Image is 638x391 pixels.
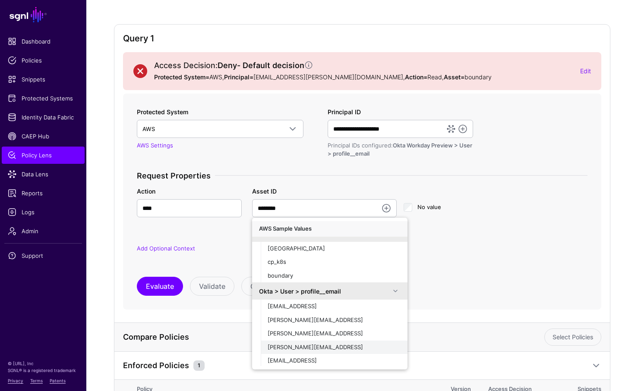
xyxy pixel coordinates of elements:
a: Reports [2,185,85,202]
a: Privacy [8,378,23,383]
label: Asset ID [252,187,277,196]
a: Terms [30,378,43,383]
a: Identity Data Fabric [2,109,85,126]
h2: Access Decision: [154,61,573,70]
strong: Principal= [224,73,253,81]
button: [PERSON_NAME][EMAIL_ADDRESS] [261,327,407,341]
strong: Deny - Default decision [218,61,313,70]
span: Okta Workday Preview > User > profile__email [328,142,472,157]
strong: Protected System= [154,73,209,81]
span: Logs [8,208,79,216]
h4: Compare Policies [123,332,537,342]
span: [PERSON_NAME][EMAIL_ADDRESS] [268,344,363,350]
label: Action [137,187,155,196]
a: Protected Systems [2,90,85,107]
button: [PERSON_NAME][EMAIL_ADDRESS] [261,313,407,327]
small: 1 [193,360,205,371]
label: Protected System [137,107,188,116]
a: SGNL [5,5,81,24]
p: AWS, [EMAIL_ADDRESS][PERSON_NAME][DOMAIN_NAME] , Read , boundary [154,72,573,81]
p: SGNL® is a registered trademark [8,367,79,374]
button: Close [241,277,278,296]
button: Validate [190,277,234,296]
a: Policies [2,52,85,69]
span: Snippets [8,75,79,84]
span: Admin [8,227,79,235]
span: Request Properties [137,171,215,181]
a: AWS Settings [137,142,173,149]
span: Policy Lens [8,151,79,160]
a: Logs [2,203,85,221]
strong: Asset= [444,73,464,81]
a: Select Policies [544,328,601,346]
span: [PERSON_NAME][EMAIL_ADDRESS] [268,330,363,337]
span: AWS [142,125,155,132]
a: Edit [580,67,591,75]
span: Reports [8,189,79,197]
label: Principal ID [328,107,361,116]
button: [EMAIL_ADDRESS] [261,300,407,313]
button: Evaluate [137,277,183,296]
h2: Query 1 [123,33,601,44]
a: Dashboard [2,33,85,50]
span: cp_k8s [268,258,286,265]
span: CAEP Hub [8,132,79,141]
div: AWS Sample Values [252,221,407,237]
a: CAEP Hub [2,128,85,145]
a: Policy Lens [2,147,85,164]
span: Data Lens [8,170,79,178]
p: © [URL], Inc [8,360,79,367]
button: boundary [261,269,407,283]
strong: Action= [405,73,427,81]
span: Identity Data Fabric [8,113,79,122]
span: Policies [8,56,79,65]
span: Dashboard [8,37,79,46]
span: Protected Systems [8,94,79,103]
a: Admin [2,222,85,240]
div: Okta > User > profile__email [259,287,390,296]
button: [EMAIL_ADDRESS] [261,354,407,368]
span: [EMAIL_ADDRESS] [268,303,317,310]
span: Support [8,251,79,260]
div: Principal IDs configured: [328,141,473,158]
span: No value [417,203,441,210]
h4: Enforced Policies [123,361,189,370]
button: [GEOGRAPHIC_DATA] [261,242,407,256]
a: Patents [50,378,66,383]
a: Snippets [2,71,85,88]
button: [PERSON_NAME][EMAIL_ADDRESS] [261,341,407,354]
a: Data Lens [2,166,85,183]
button: cp_k8s [261,255,407,269]
span: boundary [268,272,293,279]
span: [PERSON_NAME][EMAIL_ADDRESS] [268,316,363,323]
span: [EMAIL_ADDRESS] [268,357,317,364]
span: [GEOGRAPHIC_DATA] [268,245,325,252]
a: Add Optional Context [137,245,195,252]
